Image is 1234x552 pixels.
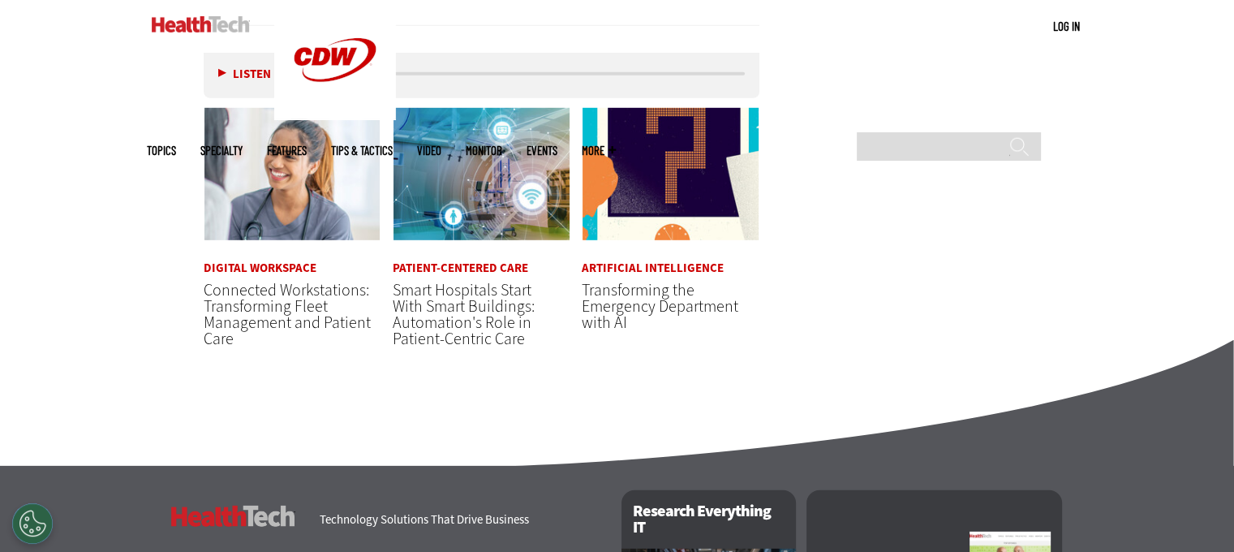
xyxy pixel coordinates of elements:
a: Artificial Intelligence [582,262,724,274]
span: Topics [147,144,176,157]
a: CDW [274,107,396,124]
a: MonITor [466,144,502,157]
h3: HealthTech [171,506,295,527]
a: Video [417,144,441,157]
span: Specialty [200,144,243,157]
button: Open Preferences [12,503,53,544]
h2: Research Everything IT [621,490,796,549]
a: Events [527,144,557,157]
span: More [582,144,616,157]
img: illustration of question mark [582,107,759,241]
div: Cookies Settings [12,503,53,544]
img: Home [152,16,250,32]
h4: Technology Solutions That Drive Business [320,514,601,526]
a: Connected Workstations: Transforming Fleet Management and Patient Care [204,279,371,350]
a: Tips & Tactics [331,144,393,157]
a: Smart Hospitals Start With Smart Buildings: Automation's Role in Patient-Centric Care [393,279,535,350]
a: Features [267,144,307,157]
a: Transforming the Emergency Department with AI [582,279,738,334]
a: Patient-Centered Care [393,262,528,274]
a: Log in [1053,19,1080,33]
div: User menu [1053,18,1080,35]
a: Digital Workspace [204,262,316,274]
